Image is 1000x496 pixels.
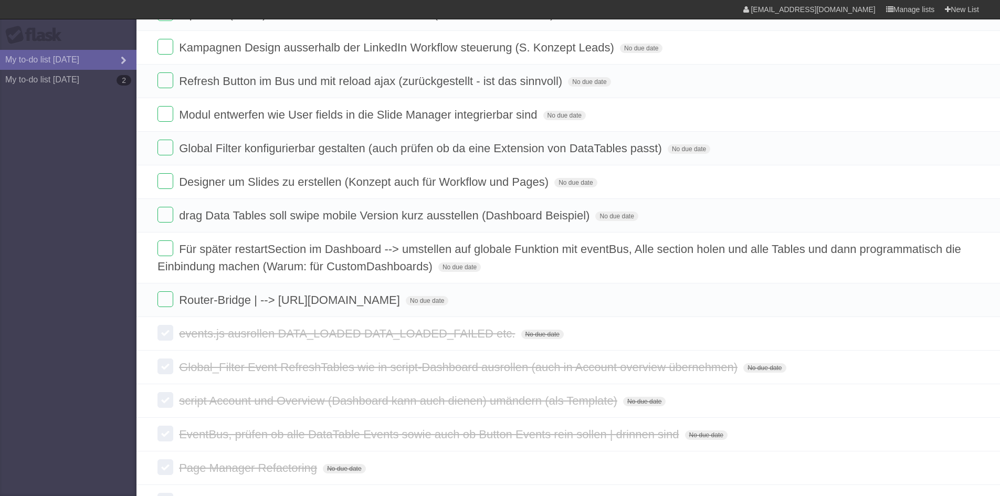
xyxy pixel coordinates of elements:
label: Done [157,426,173,441]
span: Kampagnen Design ausserhalb der LinkedIn Workflow steuerung (S. Konzept Leads) [179,41,617,54]
span: Page Manager Refactoring [179,461,320,474]
span: No due date [568,77,610,87]
span: No due date [685,430,728,440]
span: events.js ausrollen DATA_LOADED DATA_LOADED_FAILED etc. [179,327,518,340]
label: Done [157,291,173,307]
span: No due date [438,262,481,272]
b: 2 [117,75,131,86]
label: Done [157,39,173,55]
label: Done [157,207,173,223]
span: script Account und Overview (Dashboard kann auch dienen) umändern (als Template) [179,394,620,407]
span: EventBus, prüfen ob alle DataTable Events sowie auch ob Button Events rein sollen | drinnen sind [179,428,681,441]
label: Done [157,325,173,341]
span: No due date [406,296,448,305]
span: Global_Filter Event RefreshTables wie in script-Dashboard ausrollen (auch in Account overview übe... [179,361,740,374]
span: No due date [554,178,597,187]
span: No due date [668,144,710,154]
span: No due date [521,330,564,339]
span: No due date [543,111,586,120]
span: No due date [743,363,786,373]
span: drag Data Tables soll swipe mobile Version kurz ausstellen (Dashboard Beispiel) [179,209,592,222]
span: Router-Bridge | --> [URL][DOMAIN_NAME] [179,293,403,307]
span: No due date [323,464,365,473]
label: Done [157,392,173,408]
div: Flask [5,26,68,45]
label: Done [157,72,173,88]
label: Done [157,358,173,374]
label: Done [157,459,173,475]
span: Refresh Button im Bus und mit reload ajax (zurückgestellt - ist das sinnvoll) [179,75,565,88]
label: Done [157,173,173,189]
span: No due date [620,44,662,53]
span: No due date [595,212,638,221]
span: Modul entwerfen wie User fields in die Slide Manager integrierbar sind [179,108,540,121]
span: No due date [623,397,666,406]
label: Done [157,140,173,155]
span: Für später restartSection im Dashboard --> umstellen auf globale Funktion mit eventBus, Alle sect... [157,242,961,273]
span: Global Filter konfigurierbar gestalten (auch prüfen ob da eine Extension von DataTables passt) [179,142,665,155]
label: Done [157,240,173,256]
span: Designer um Slides zu erstellen (Konzept auch für Workflow und Pages) [179,175,551,188]
label: Done [157,106,173,122]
